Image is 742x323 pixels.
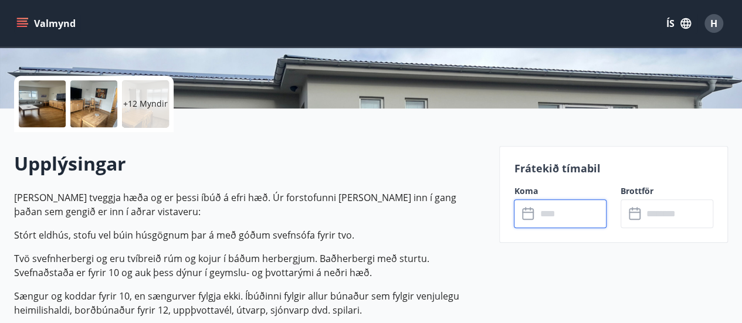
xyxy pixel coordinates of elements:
p: Frátekið tímabil [514,161,713,176]
label: Koma [514,185,607,197]
h2: Upplýsingar [14,151,485,176]
button: H [700,9,728,38]
p: Sængur og koddar fyrir 10, en sængurver fylgja ekki. Íbúðinni fylgir allur búnaður sem fylgir ven... [14,289,485,317]
button: ÍS [660,13,697,34]
label: Brottför [621,185,713,197]
p: Tvö svefnherbergi og eru tvíbreið rúm og kojur í báðum herbergjum. Baðherbergi með sturtu. Svefna... [14,251,485,280]
span: H [710,17,717,30]
p: [PERSON_NAME] tveggja hæða og er þessi íbúð á efri hæð. Úr forstofunni [PERSON_NAME] inn í gang þ... [14,191,485,219]
p: Stórt eldhús, stofu vel búin húsgögnum þar á með góðum svefnsófa fyrir tvo. [14,228,485,242]
p: +12 Myndir [123,98,168,110]
button: menu [14,13,80,34]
